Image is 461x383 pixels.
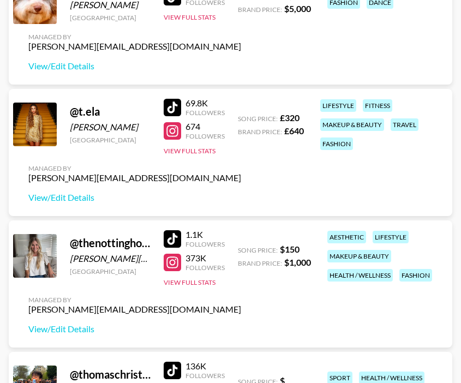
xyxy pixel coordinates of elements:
[320,118,384,131] div: makeup & beauty
[185,264,225,272] div: Followers
[399,269,432,282] div: fashion
[238,259,282,267] span: Brand Price:
[28,61,241,71] a: View/Edit Details
[327,269,393,282] div: health / wellness
[70,14,151,22] div: [GEOGRAPHIC_DATA]
[70,368,151,381] div: @ thomaschristiaens
[284,257,311,267] strong: $ 1,000
[28,33,241,41] div: Managed By
[238,115,278,123] span: Song Price:
[185,132,225,140] div: Followers
[327,231,366,243] div: aesthetic
[70,122,151,133] div: [PERSON_NAME]
[284,125,304,136] strong: £ 640
[70,136,151,144] div: [GEOGRAPHIC_DATA]
[363,99,392,112] div: fitness
[70,105,151,118] div: @ t.ela
[185,109,225,117] div: Followers
[164,278,215,286] button: View Full Stats
[391,118,418,131] div: travel
[280,244,300,254] strong: $ 150
[185,121,225,132] div: 674
[373,231,409,243] div: lifestyle
[320,137,353,150] div: fashion
[185,98,225,109] div: 69.8K
[28,164,241,172] div: Managed By
[164,13,215,21] button: View Full Stats
[284,3,311,14] strong: $ 5,000
[28,172,241,183] div: [PERSON_NAME][EMAIL_ADDRESS][DOMAIN_NAME]
[185,253,225,264] div: 373K
[185,372,225,380] div: Followers
[70,267,151,276] div: [GEOGRAPHIC_DATA]
[28,296,241,304] div: Managed By
[185,229,225,240] div: 1.1K
[238,246,278,254] span: Song Price:
[327,250,391,262] div: makeup & beauty
[238,5,282,14] span: Brand Price:
[185,361,225,372] div: 136K
[28,192,241,203] a: View/Edit Details
[70,236,151,250] div: @ thenottinghome
[320,99,356,112] div: lifestyle
[28,304,241,315] div: [PERSON_NAME][EMAIL_ADDRESS][DOMAIN_NAME]
[238,128,282,136] span: Brand Price:
[280,112,300,123] strong: £ 320
[164,147,215,155] button: View Full Stats
[70,253,151,264] div: [PERSON_NAME][GEOGRAPHIC_DATA]
[28,324,241,334] a: View/Edit Details
[185,240,225,248] div: Followers
[28,41,241,52] div: [PERSON_NAME][EMAIL_ADDRESS][DOMAIN_NAME]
